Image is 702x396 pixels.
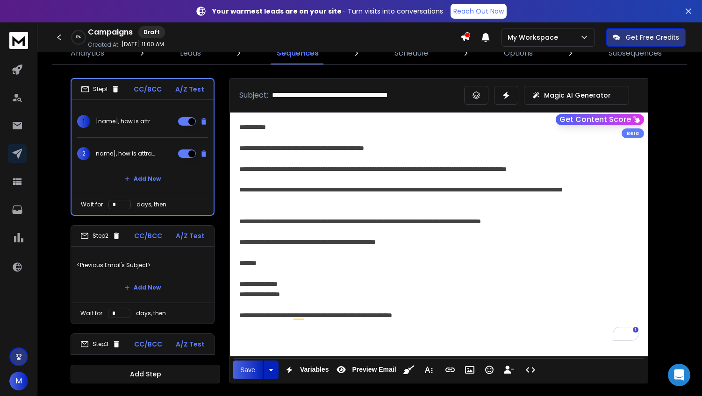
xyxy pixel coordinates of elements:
[498,42,538,64] a: Options
[96,118,156,125] p: [name], how is attracting investors going?
[451,4,507,19] a: Reach Out Now
[609,48,662,59] p: Subsequences
[441,361,459,379] button: Insert Link (⌘K)
[394,48,428,59] p: Schedule
[80,310,102,317] p: Wait for
[508,33,562,42] p: My Workspace
[233,361,263,379] button: Save
[77,252,208,278] p: <Previous Email's Subject>
[277,48,319,59] p: Sequences
[400,361,418,379] button: Clean HTML
[9,372,28,390] button: M
[239,90,268,101] p: Subject:
[606,28,686,47] button: Get Free Credits
[332,361,398,379] button: Preview Email
[134,85,162,94] p: CC/BCC
[80,340,121,348] div: Step 3
[77,115,90,128] span: 1
[71,48,104,59] p: Analytics
[230,113,648,350] div: To enrich screen reader interactions, please activate Accessibility in Grammarly extension settings
[453,7,504,16] p: Reach Out Now
[280,361,331,379] button: Variables
[136,201,166,208] p: days, then
[138,26,165,38] div: Draft
[480,361,498,379] button: Emoticons
[96,150,156,157] p: name], how is attracting investors going?
[77,147,90,160] span: 2
[71,225,215,324] li: Step2CC/BCCA/Z Test<Previous Email's Subject>Add NewWait fordays, then
[212,7,342,16] strong: Your warmest leads are on your site
[176,231,205,240] p: A/Z Test
[122,41,164,48] p: [DATE] 11:00 AM
[504,48,533,59] p: Options
[71,78,215,216] li: Step1CC/BCCA/Z Test1[name], how is attracting investors going?2name], how is attracting investors...
[500,361,518,379] button: Insert Unsubscribe Link
[350,366,398,374] span: Preview Email
[626,33,679,42] p: Get Free Credits
[117,170,168,188] button: Add New
[76,35,81,40] p: 0 %
[461,361,479,379] button: Insert Image (⌘P)
[544,91,611,100] p: Magic AI Generator
[389,42,434,64] a: Schedule
[603,42,667,64] a: Subsequences
[134,231,162,240] p: CC/BCC
[556,114,644,125] button: Get Content Score
[298,366,331,374] span: Variables
[65,42,110,64] a: Analytics
[71,365,220,383] button: Add Step
[88,41,120,49] p: Created At:
[9,32,28,49] img: logo
[80,232,121,240] div: Step 2
[524,86,629,105] button: Magic AI Generator
[420,361,437,379] button: More Text
[212,7,443,16] p: – Turn visits into conversations
[180,48,201,59] p: Leads
[81,85,120,93] div: Step 1
[668,364,690,386] div: Open Intercom Messenger
[88,27,133,38] h1: Campaigns
[622,128,644,138] div: Beta
[522,361,539,379] button: Code View
[134,339,162,349] p: CC/BCC
[174,42,207,64] a: Leads
[117,278,168,297] button: Add New
[175,85,204,94] p: A/Z Test
[271,42,324,64] a: Sequences
[81,201,103,208] p: Wait for
[136,310,166,317] p: days, then
[176,339,205,349] p: A/Z Test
